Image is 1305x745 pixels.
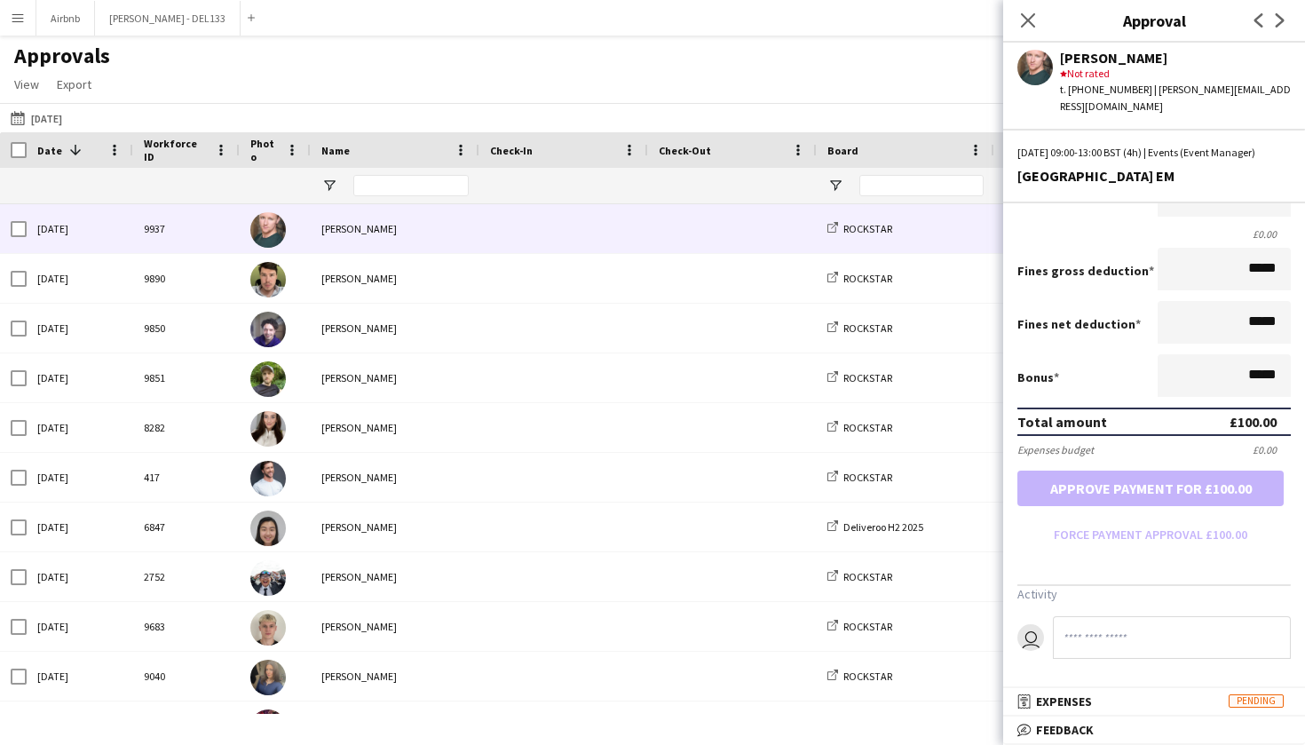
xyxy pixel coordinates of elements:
[321,178,337,194] button: Open Filter Menu
[250,660,286,695] img: Evie Matthews
[843,371,892,384] span: ROCKSTAR
[7,107,66,129] button: [DATE]
[1060,66,1291,82] div: Not rated
[1036,722,1094,738] span: Feedback
[133,453,240,502] div: 417
[1017,263,1154,279] label: Fines gross deduction
[311,503,479,551] div: [PERSON_NAME]
[311,652,479,701] div: [PERSON_NAME]
[1229,694,1284,708] span: Pending
[1017,316,1141,332] label: Fines net deduction
[27,602,133,651] div: [DATE]
[859,175,984,196] input: Board Filter Input
[250,137,279,163] span: Photo
[827,321,892,335] a: ROCKSTAR
[843,272,892,285] span: ROCKSTAR
[250,610,286,646] img: Jonny Dopson
[1253,443,1291,456] div: £0.00
[27,453,133,502] div: [DATE]
[1036,693,1092,709] span: Expenses
[827,570,892,583] a: ROCKSTAR
[133,304,240,353] div: 9850
[321,144,350,157] span: Name
[1003,9,1305,32] h3: Approval
[95,1,241,36] button: [PERSON_NAME] - DEL133
[37,144,62,157] span: Date
[27,503,133,551] div: [DATE]
[1017,586,1291,602] h3: Activity
[250,511,286,546] img: Rachel Tong Ng
[250,709,286,745] img: Kimberley Rice
[133,254,240,303] div: 9890
[250,411,286,447] img: Rachael Thomas
[1017,227,1291,241] div: £0.00
[827,670,892,683] a: ROCKSTAR
[133,204,240,253] div: 9937
[57,76,91,92] span: Export
[133,503,240,551] div: 6847
[311,602,479,651] div: [PERSON_NAME]
[311,552,479,601] div: [PERSON_NAME]
[843,520,923,534] span: Deliveroo H2 2025
[843,421,892,434] span: ROCKSTAR
[827,178,843,194] button: Open Filter Menu
[843,471,892,484] span: ROCKSTAR
[133,353,240,402] div: 9851
[827,520,923,534] a: Deliveroo H2 2025
[1003,688,1305,715] mat-expansion-panel-header: ExpensesPending
[250,262,286,297] img: John Brown
[250,312,286,347] img: andrea canegrati
[311,304,479,353] div: [PERSON_NAME]
[659,144,711,157] span: Check-Out
[311,204,479,253] div: [PERSON_NAME]
[133,602,240,651] div: 9683
[27,552,133,601] div: [DATE]
[14,76,39,92] span: View
[27,204,133,253] div: [DATE]
[133,403,240,452] div: 8282
[250,212,286,248] img: Jamie Sutton
[843,570,892,583] span: ROCKSTAR
[133,552,240,601] div: 2752
[827,272,892,285] a: ROCKSTAR
[827,421,892,434] a: ROCKSTAR
[250,361,286,397] img: Tim Dayman
[1060,82,1291,114] div: t. [PHONE_NUMBER] | [PERSON_NAME][EMAIL_ADDRESS][DOMAIN_NAME]
[36,1,95,36] button: Airbnb
[353,175,469,196] input: Name Filter Input
[843,670,892,683] span: ROCKSTAR
[144,137,208,163] span: Workforce ID
[27,254,133,303] div: [DATE]
[27,403,133,452] div: [DATE]
[1017,145,1291,161] div: [DATE] 09:00-13:00 BST (4h) | Events (Event Manager)
[50,73,99,96] a: Export
[27,304,133,353] div: [DATE]
[1017,168,1291,184] div: [GEOGRAPHIC_DATA] EM
[1017,443,1094,456] div: Expenses budget
[843,620,892,633] span: ROCKSTAR
[311,353,479,402] div: [PERSON_NAME]
[27,353,133,402] div: [DATE]
[827,471,892,484] a: ROCKSTAR
[7,73,46,96] a: View
[843,222,892,235] span: ROCKSTAR
[843,321,892,335] span: ROCKSTAR
[1003,717,1305,743] mat-expansion-panel-header: Feedback
[311,453,479,502] div: [PERSON_NAME]
[250,560,286,596] img: Emmanuel Marcial
[827,222,892,235] a: ROCKSTAR
[250,461,286,496] img: James Whitehurst
[490,144,533,157] span: Check-In
[827,371,892,384] a: ROCKSTAR
[1017,413,1107,431] div: Total amount
[133,652,240,701] div: 9040
[311,403,479,452] div: [PERSON_NAME]
[1230,413,1277,431] div: £100.00
[1017,369,1059,385] label: Bonus
[27,652,133,701] div: [DATE]
[1060,50,1291,66] div: [PERSON_NAME]
[827,144,858,157] span: Board
[827,620,892,633] a: ROCKSTAR
[311,254,479,303] div: [PERSON_NAME]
